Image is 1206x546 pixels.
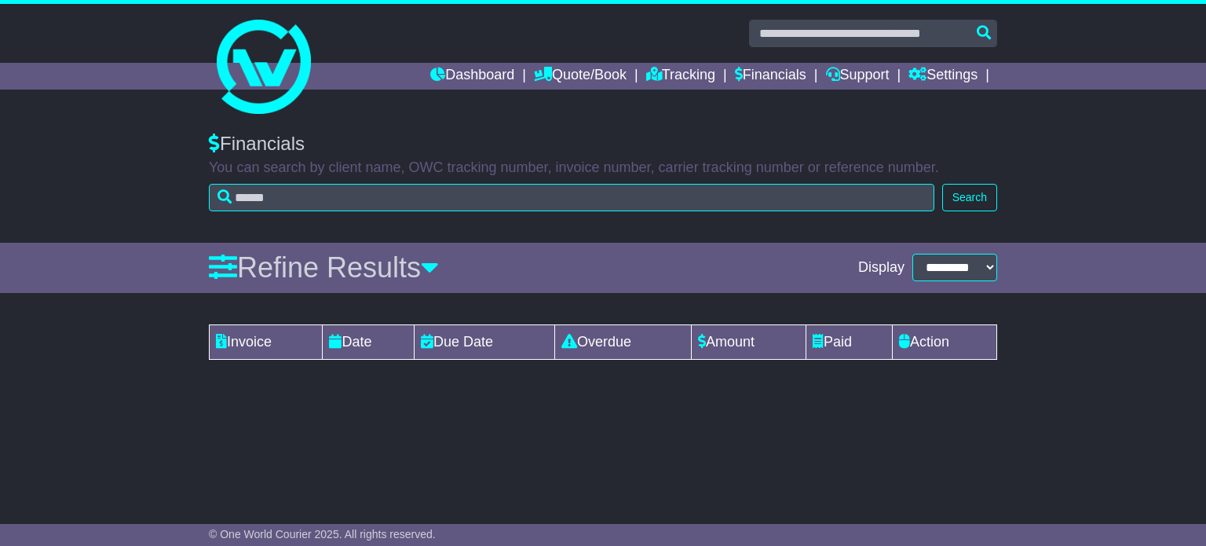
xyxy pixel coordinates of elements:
[858,259,904,277] span: Display
[942,184,997,211] button: Search
[826,63,890,90] a: Support
[646,63,715,90] a: Tracking
[534,63,627,90] a: Quote/Book
[415,324,555,359] td: Due Date
[209,133,997,156] div: Financials
[430,63,514,90] a: Dashboard
[323,324,415,359] td: Date
[209,251,439,284] a: Refine Results
[210,324,323,359] td: Invoice
[209,528,436,541] span: © One World Courier 2025. All rights reserved.
[908,63,978,90] a: Settings
[209,159,997,177] p: You can search by client name, OWC tracking number, invoice number, carrier tracking number or re...
[554,324,691,359] td: Overdue
[893,324,997,359] td: Action
[806,324,893,359] td: Paid
[735,63,806,90] a: Financials
[691,324,806,359] td: Amount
